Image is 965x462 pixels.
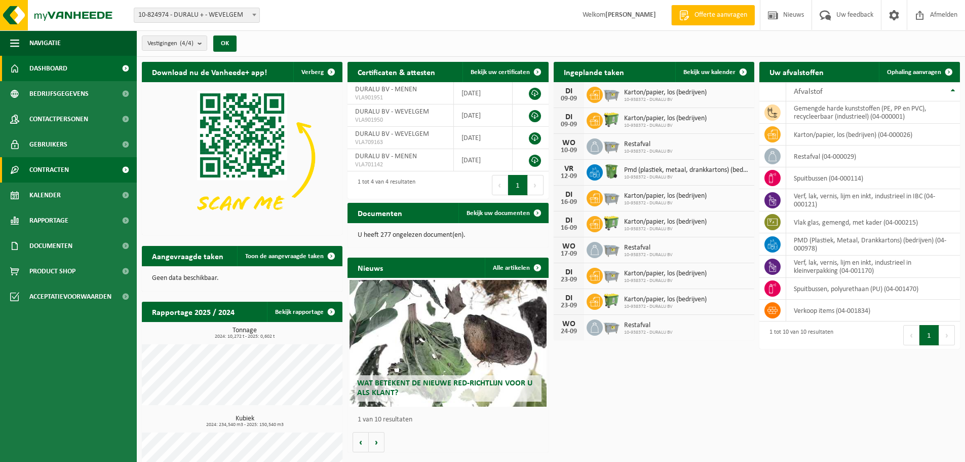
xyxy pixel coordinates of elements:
[603,163,620,180] img: WB-0370-HPE-GN-01
[624,166,749,174] span: Pmd (plastiek, metaal, drankkartons) (bedrijven)
[786,256,960,278] td: verf, lak, vernis, lijm en inkt, industrieel in kleinverpakking (04-001170)
[142,35,207,51] button: Vestigingen(4/4)
[559,165,579,173] div: VR
[624,226,707,232] span: 10-938372 - DURALU BV
[29,157,69,183] span: Contracten
[624,115,707,123] span: Karton/papier, los (bedrijven)
[467,210,530,217] span: Bekijk uw documenten
[355,138,446,147] span: VLA709163
[147,327,342,339] h3: Tonnage
[353,174,415,196] div: 1 tot 4 van 4 resultaten
[213,35,237,52] button: OK
[624,270,707,278] span: Karton/papier, los (bedrijven)
[293,62,341,82] button: Verberg
[671,5,755,25] a: Offerte aanvragen
[903,325,919,345] button: Previous
[603,318,620,335] img: WB-2500-GAL-GY-01
[559,294,579,302] div: DI
[29,132,67,157] span: Gebruikers
[624,149,673,155] span: 10-938372 - DURALU BV
[355,116,446,124] span: VLA901950
[147,334,342,339] span: 2024: 10,272 t - 2025: 0,602 t
[559,121,579,128] div: 09-09
[245,253,324,260] span: Toon de aangevraagde taken
[369,432,384,452] button: Volgende
[147,36,194,51] span: Vestigingen
[786,189,960,211] td: verf, lak, vernis, lijm en inkt, industrieel in IBC (04-000121)
[603,111,620,128] img: WB-0660-HPE-GN-50
[355,161,446,169] span: VLA701142
[353,432,369,452] button: Vorige
[559,268,579,276] div: DI
[786,167,960,189] td: spuitbussen (04-000114)
[29,233,72,259] span: Documenten
[624,304,707,310] span: 10-938372 - DURALU BV
[355,94,446,102] span: VLA901951
[454,149,512,171] td: [DATE]
[180,40,194,47] count: (4/4)
[624,278,707,284] span: 10-938372 - DURALU BV
[134,8,260,23] span: 10-824974 - DURALU + - WEVELGEM
[764,324,833,346] div: 1 tot 10 van 10 resultaten
[348,62,445,82] h2: Certificaten & attesten
[355,86,417,93] span: DURALU BV - MENEN
[462,62,548,82] a: Bekijk uw certificaten
[348,258,393,277] h2: Nieuws
[29,183,61,208] span: Kalender
[301,69,324,76] span: Verberg
[624,218,707,226] span: Karton/papier, los (bedrijven)
[559,276,579,283] div: 23-09
[786,146,960,167] td: restafval (04-000029)
[624,322,673,330] span: Restafval
[603,85,620,102] img: WB-2500-GAL-GY-01
[142,82,342,233] img: Download de VHEPlus App
[142,62,277,82] h2: Download nu de Vanheede+ app!
[605,11,656,19] strong: [PERSON_NAME]
[29,284,111,309] span: Acceptatievoorwaarden
[919,325,939,345] button: 1
[348,203,412,223] h2: Documenten
[355,130,429,138] span: DURALU BV - WEVELGEM
[267,302,341,322] a: Bekijk rapportage
[559,251,579,258] div: 17-09
[355,108,429,116] span: DURALU BV - WEVELGEM
[559,147,579,154] div: 10-09
[559,199,579,206] div: 16-09
[786,300,960,322] td: verkoop items (04-001834)
[692,10,750,20] span: Offerte aanvragen
[134,8,259,22] span: 10-824974 - DURALU + - WEVELGEM
[559,328,579,335] div: 24-09
[358,232,538,239] p: U heeft 277 ongelezen document(en).
[454,127,512,149] td: [DATE]
[454,82,512,104] td: [DATE]
[492,175,508,195] button: Previous
[458,203,548,223] a: Bekijk uw documenten
[786,124,960,146] td: karton/papier, los (bedrijven) (04-000026)
[887,69,941,76] span: Ophaling aanvragen
[624,296,707,304] span: Karton/papier, los (bedrijven)
[879,62,959,82] a: Ophaling aanvragen
[624,192,707,200] span: Karton/papier, los (bedrijven)
[142,302,245,322] h2: Rapportage 2025 / 2024
[624,200,707,206] span: 10-938372 - DURALU BV
[237,246,341,266] a: Toon de aangevraagde taken
[559,302,579,309] div: 23-09
[786,278,960,300] td: spuitbussen, polyurethaan (PU) (04-001470)
[508,175,528,195] button: 1
[624,97,707,103] span: 10-938372 - DURALU BV
[528,175,544,195] button: Next
[355,153,417,160] span: DURALU BV - MENEN
[358,416,543,423] p: 1 van 10 resultaten
[147,415,342,428] h3: Kubiek
[603,292,620,309] img: WB-0660-HPE-GN-50
[759,62,834,82] h2: Uw afvalstoffen
[624,252,673,258] span: 10-938372 - DURALU BV
[29,106,88,132] span: Contactpersonen
[675,62,753,82] a: Bekijk uw kalender
[624,89,707,97] span: Karton/papier, los (bedrijven)
[559,191,579,199] div: DI
[142,246,234,266] h2: Aangevraagde taken
[939,325,955,345] button: Next
[559,225,579,232] div: 16-09
[559,242,579,251] div: WO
